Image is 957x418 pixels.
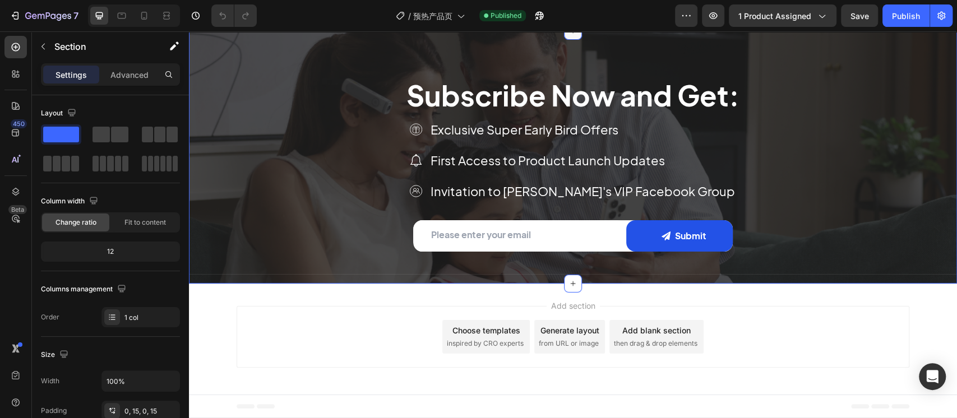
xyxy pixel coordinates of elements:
span: Invitation to [PERSON_NAME]'s VIP Facebook Group [242,152,546,168]
div: Padding [41,406,67,416]
div: Layout [41,106,78,121]
iframe: Design area [189,31,957,418]
span: then drag & drop elements [425,307,508,317]
div: 450 [11,119,27,128]
div: Columns management [41,282,128,297]
span: Change ratio [56,217,96,227]
div: Open Intercom Messenger [919,363,946,390]
input: Please enter your email [224,189,437,219]
div: 12 [43,244,178,259]
span: Save [850,11,869,21]
span: First Access to Product Launch Updates [242,121,476,137]
div: Size [41,347,71,363]
div: Choose templates [263,293,331,305]
div: Order [41,312,59,322]
span: Fit to content [124,217,166,227]
div: Publish [892,10,920,22]
input: Auto [102,371,179,391]
button: Publish [882,4,930,27]
span: inspired by CRO experts [258,307,335,317]
div: Beta [8,205,27,214]
span: 预热产品页 [413,10,452,22]
button: Save [841,4,878,27]
p: Section [54,40,146,53]
div: Undo/Redo [211,4,257,27]
div: Add blank section [433,293,502,305]
div: Column width [41,194,100,209]
div: 1 col [124,313,177,323]
div: 0, 15, 0, 15 [124,406,177,416]
button: submit [437,189,544,220]
span: 1 product assigned [738,10,811,22]
p: Settings [56,69,87,81]
p: 7 [73,9,78,22]
span: from URL or image [350,307,410,317]
div: submit [486,196,517,213]
button: 7 [4,4,84,27]
span: Exclusive Super Early Bird Offers [242,90,429,106]
span: Add section [358,268,411,280]
button: 1 product assigned [729,4,836,27]
span: Published [491,11,521,21]
p: Advanced [110,69,149,81]
div: Width [41,376,59,386]
span: / [408,10,411,22]
div: Generate layout [352,293,410,305]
